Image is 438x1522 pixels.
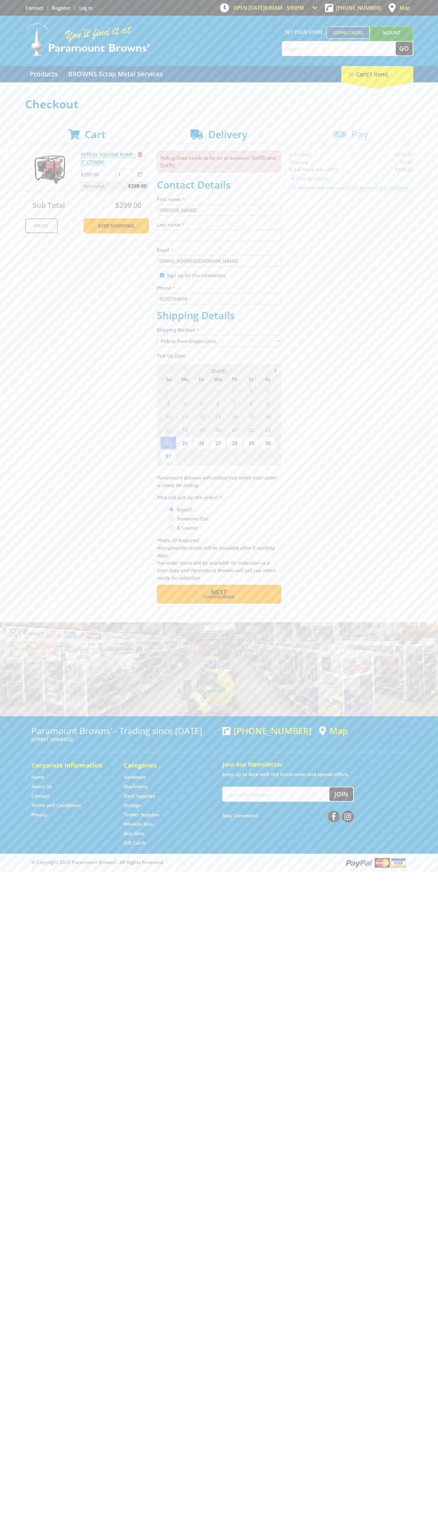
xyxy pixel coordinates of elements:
a: Go to the Steel Supplies page [124,793,155,799]
span: Cart [85,127,106,141]
span: Sa [260,375,276,383]
span: 23 [260,423,276,436]
label: Phone [157,284,281,292]
a: Go to the Products page [25,66,62,82]
a: Go to the About Us page [31,783,52,790]
input: Search [282,42,396,55]
input: Please select who will pick up the order. [169,516,173,520]
span: 10 [160,410,176,423]
label: Pick Up Date [157,352,281,360]
input: Please enter your last name. [157,230,281,241]
span: $299.00 [128,181,147,191]
label: Last name [157,221,281,228]
span: 2 [193,450,209,462]
span: 3 [210,450,226,462]
img: PayPal, Mastercard, Visa accepted [344,857,407,868]
span: Tu [193,375,209,383]
label: First name [157,195,281,203]
a: Go to the Storage page [124,802,141,809]
span: Set your store [282,26,327,38]
span: 27 [210,437,226,449]
a: Remove from cart [138,151,142,158]
a: Go to the Privacy page [31,811,47,818]
a: Gepps Cross [326,26,370,39]
span: 1 [243,384,259,396]
span: Th [227,375,243,383]
span: 28 [227,437,243,449]
span: 16 [260,410,276,423]
a: Go to the Timber Supplies page [124,811,159,818]
span: 14 [227,410,243,423]
span: Sub Total [33,200,65,210]
span: 8:00am - 5:00pm [265,4,304,11]
a: Go to the Skip Bins page [124,830,144,837]
span: 5 [243,450,259,462]
label: Who will pick up the order? [157,494,281,501]
span: 7 [227,397,243,410]
span: 30 [260,437,276,449]
a: Keep Shopping [84,218,149,233]
h5: Categories [124,761,204,770]
span: 8 [243,397,259,410]
span: 17 [160,423,176,436]
span: Delivery [208,127,247,141]
span: 19 [193,423,209,436]
a: Log in [79,5,93,11]
button: Next Confirm order [157,585,281,603]
em: Photo ID Required. Non-preorder items will be available after 5 working days Pre-order items will... [157,537,276,581]
a: Go to the Home page [31,774,45,780]
a: Go to the registration page [52,5,70,11]
label: Shipping Method [157,326,281,334]
span: 20 [210,423,226,436]
span: Su [160,375,176,383]
button: Go [396,42,413,55]
span: 30 [210,384,226,396]
em: Paramount Browns will contact you when your order is ready for pickup [157,474,276,488]
span: 25 [177,437,193,449]
span: 27 [160,384,176,396]
span: OPEN [DATE] [233,4,304,11]
div: ® Copyright 2025 Paramount Browns'. All Rights Reserved. [25,857,413,868]
span: 11 [177,410,193,423]
span: Fr [243,375,259,383]
p: Pickup Date needs to be on or between [DATE] and [DATE] [157,151,281,173]
span: 9 [260,397,276,410]
img: Paramount Browns' [25,22,150,57]
span: 29 [193,384,209,396]
span: 1 [177,450,193,462]
a: Go to the Hardware page [124,774,146,780]
label: Someone Else [175,513,210,524]
span: 31 [227,384,243,396]
span: 26 [193,437,209,449]
span: 24 [160,437,176,449]
input: Please enter your email address. [157,255,281,267]
span: 13 [210,410,226,423]
input: Please select who will pick up the order. [169,525,173,530]
p: Keep up to date with the latest news and special offers. [222,770,407,778]
span: 4 [227,450,243,462]
span: Confirm order [170,595,268,599]
h5: Join our Newsletter [222,760,407,769]
select: Please select a shipping method. [157,335,281,347]
h2: Contact Details [157,179,281,191]
label: Myself [175,504,194,515]
span: $299.00 [115,200,142,210]
a: View a map of Gepps Cross location [319,726,348,736]
span: 6 [260,450,276,462]
a: PETROL VOLUME PUMP - 3" (75MM) [81,151,136,165]
a: Go to the BROWNS Scrap Metal Services page [64,66,167,82]
p: $299.00 [81,171,114,178]
a: Go to the Gift Cards page [124,840,146,846]
span: 2 [260,384,276,396]
label: A Courier [175,522,200,533]
span: 21 [227,423,243,436]
span: 28 [177,384,193,396]
span: 15 [243,410,259,423]
input: Please enter your first name. [157,204,281,216]
span: 18 [177,423,193,436]
span: 31 [160,450,176,462]
input: Please select who will pick up the order. [169,507,173,511]
label: Sign up for the newsletter [167,272,226,278]
div: Stay Connected [222,808,354,823]
span: 3 [160,397,176,410]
